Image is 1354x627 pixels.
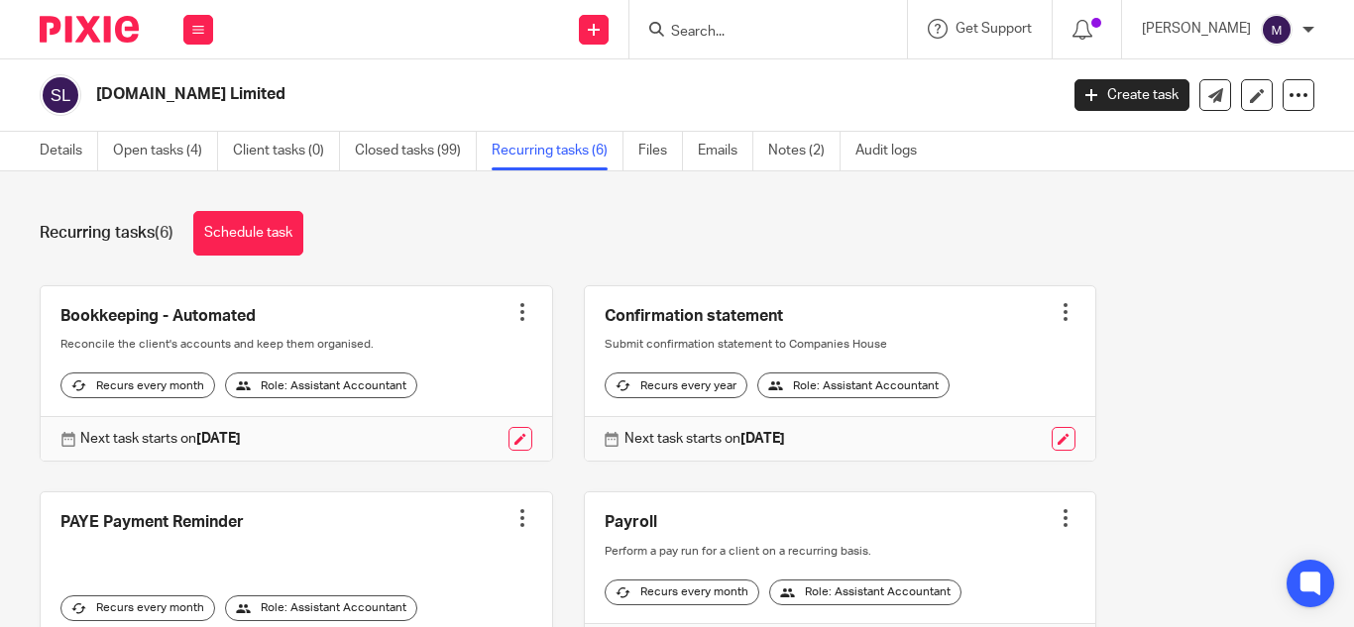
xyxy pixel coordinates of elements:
[40,74,81,116] img: svg%3E
[60,595,215,621] div: Recurs every month
[60,372,215,398] div: Recurs every month
[492,132,623,170] a: Recurring tasks (6)
[225,372,417,398] div: Role: Assistant Accountant
[698,132,753,170] a: Emails
[233,132,340,170] a: Client tasks (0)
[80,429,241,449] p: Next task starts on
[605,579,759,605] div: Recurs every month
[40,132,98,170] a: Details
[193,211,303,256] a: Schedule task
[225,595,417,621] div: Role: Assistant Accountant
[768,132,841,170] a: Notes (2)
[113,132,218,170] a: Open tasks (4)
[757,372,950,398] div: Role: Assistant Accountant
[196,432,241,446] strong: [DATE]
[669,24,847,42] input: Search
[40,16,139,43] img: Pixie
[96,84,855,105] h2: [DOMAIN_NAME] Limited
[1261,14,1293,46] img: svg%3E
[769,579,961,605] div: Role: Assistant Accountant
[40,223,173,244] h1: Recurring tasks
[638,132,683,170] a: Files
[855,132,932,170] a: Audit logs
[605,372,747,398] div: Recurs every year
[1074,79,1189,111] a: Create task
[956,22,1032,36] span: Get Support
[740,432,785,446] strong: [DATE]
[155,225,173,241] span: (6)
[355,132,477,170] a: Closed tasks (99)
[1142,19,1251,39] p: [PERSON_NAME]
[624,429,785,449] p: Next task starts on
